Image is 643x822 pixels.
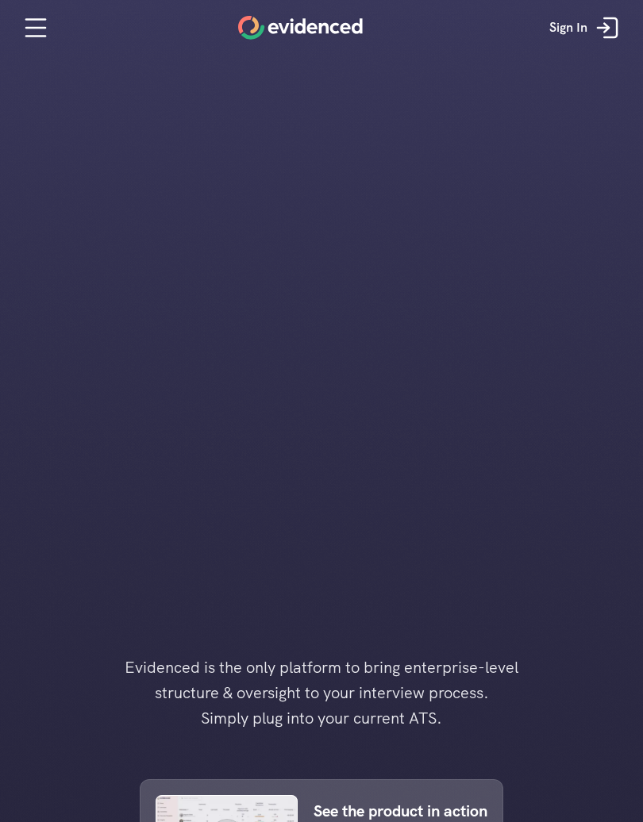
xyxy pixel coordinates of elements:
[231,169,412,215] h1: Run interviews you can rely on.
[238,16,363,40] a: Home
[99,655,544,731] h4: Evidenced is the only platform to bring enterprise-level structure & oversight to your interview ...
[537,4,635,52] a: Sign In
[549,17,587,38] p: Sign In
